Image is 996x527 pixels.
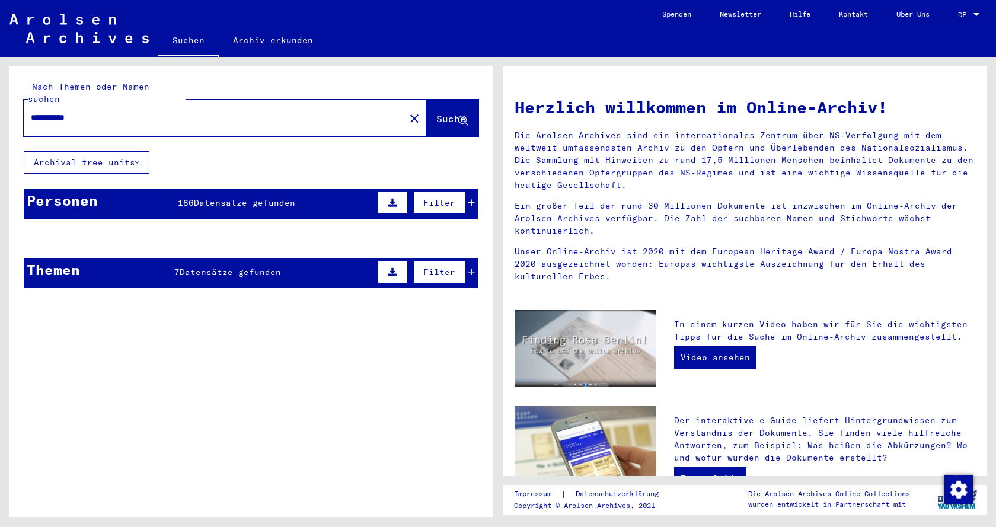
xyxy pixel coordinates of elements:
[413,261,465,283] button: Filter
[944,475,973,504] img: Zustimmung ändern
[674,467,746,490] a: Zum e-Guide
[514,488,561,500] a: Impressum
[403,106,426,130] button: Clear
[158,26,219,57] a: Suchen
[194,197,295,208] span: Datensätze gefunden
[515,310,656,387] img: video.jpg
[515,245,975,283] p: Unser Online-Archiv ist 2020 mit dem European Heritage Award / Europa Nostra Award 2020 ausgezeic...
[24,151,149,174] button: Archival tree units
[219,26,327,55] a: Archiv erkunden
[178,197,194,208] span: 186
[514,488,673,500] div: |
[674,414,975,464] p: Der interaktive e-Guide liefert Hintergrundwissen zum Verständnis der Dokumente. Sie finden viele...
[423,267,455,277] span: Filter
[436,113,466,124] span: Suche
[413,191,465,214] button: Filter
[748,499,910,510] p: wurden entwickelt in Partnerschaft mit
[514,500,673,511] p: Copyright © Arolsen Archives, 2021
[9,14,149,43] img: Arolsen_neg.svg
[407,111,422,126] mat-icon: close
[935,484,979,514] img: yv_logo.png
[426,100,478,136] button: Suche
[28,81,149,104] mat-label: Nach Themen oder Namen suchen
[748,488,910,499] p: Die Arolsen Archives Online-Collections
[515,406,656,501] img: eguide.jpg
[958,11,971,19] span: DE
[423,197,455,208] span: Filter
[566,488,673,500] a: Datenschutzerklärung
[674,318,975,343] p: In einem kurzen Video haben wir für Sie die wichtigsten Tipps für die Suche im Online-Archiv zusa...
[515,200,975,237] p: Ein großer Teil der rund 30 Millionen Dokumente ist inzwischen im Online-Archiv der Arolsen Archi...
[27,190,98,211] div: Personen
[515,129,975,191] p: Die Arolsen Archives sind ein internationales Zentrum über NS-Verfolgung mit dem weltweit umfasse...
[674,346,756,369] a: Video ansehen
[515,95,975,120] h1: Herzlich willkommen im Online-Archiv!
